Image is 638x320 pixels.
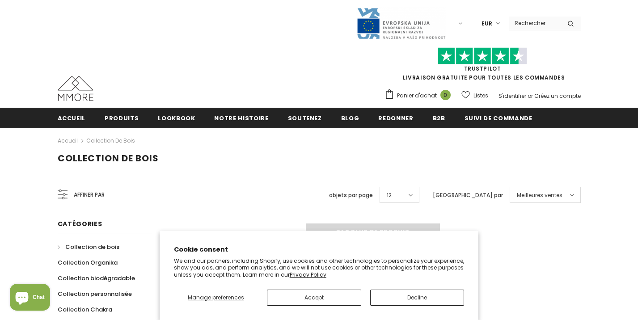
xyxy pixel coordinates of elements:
[465,108,532,128] a: Suivi de commande
[174,245,465,254] h2: Cookie consent
[105,108,139,128] a: Produits
[58,302,112,317] a: Collection Chakra
[58,286,132,302] a: Collection personnalisée
[214,108,268,128] a: Notre histoire
[397,91,437,100] span: Panier d'achat
[356,19,446,27] a: Javni Razpis
[288,108,322,128] a: soutenez
[58,274,135,282] span: Collection biodégradable
[7,284,53,313] inbox-online-store-chat: Shopify online store chat
[482,19,492,28] span: EUR
[158,108,195,128] a: Lookbook
[174,257,465,278] p: We and our partners, including Shopify, use cookies and other technologies to personalize your ex...
[65,243,119,251] span: Collection de bois
[473,91,488,100] span: Listes
[267,290,361,306] button: Accept
[188,294,244,301] span: Manage preferences
[290,271,326,278] a: Privacy Policy
[74,190,105,200] span: Affiner par
[58,135,78,146] a: Accueil
[370,290,464,306] button: Decline
[174,290,258,306] button: Manage preferences
[86,137,135,144] a: Collection de bois
[58,114,86,122] span: Accueil
[58,305,112,314] span: Collection Chakra
[517,191,562,200] span: Meilleures ventes
[378,114,413,122] span: Redonner
[534,92,581,100] a: Créez un compte
[465,114,532,122] span: Suivi de commande
[509,17,561,29] input: Search Site
[58,76,93,101] img: Cas MMORE
[341,114,359,122] span: Blog
[105,114,139,122] span: Produits
[387,191,392,200] span: 12
[499,92,526,100] a: S'identifier
[464,65,501,72] a: TrustPilot
[58,258,118,267] span: Collection Organika
[528,92,533,100] span: or
[433,191,503,200] label: [GEOGRAPHIC_DATA] par
[214,114,268,122] span: Notre histoire
[58,290,132,298] span: Collection personnalisée
[341,108,359,128] a: Blog
[433,114,445,122] span: B2B
[58,239,119,255] a: Collection de bois
[461,88,488,103] a: Listes
[440,90,451,100] span: 0
[438,47,527,65] img: Faites confiance aux étoiles pilotes
[158,114,195,122] span: Lookbook
[384,89,455,102] a: Panier d'achat 0
[378,108,413,128] a: Redonner
[58,152,159,164] span: Collection de bois
[288,114,322,122] span: soutenez
[329,191,373,200] label: objets par page
[433,108,445,128] a: B2B
[58,270,135,286] a: Collection biodégradable
[58,108,86,128] a: Accueil
[58,219,102,228] span: Catégories
[58,255,118,270] a: Collection Organika
[384,51,581,81] span: LIVRAISON GRATUITE POUR TOUTES LES COMMANDES
[356,7,446,40] img: Javni Razpis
